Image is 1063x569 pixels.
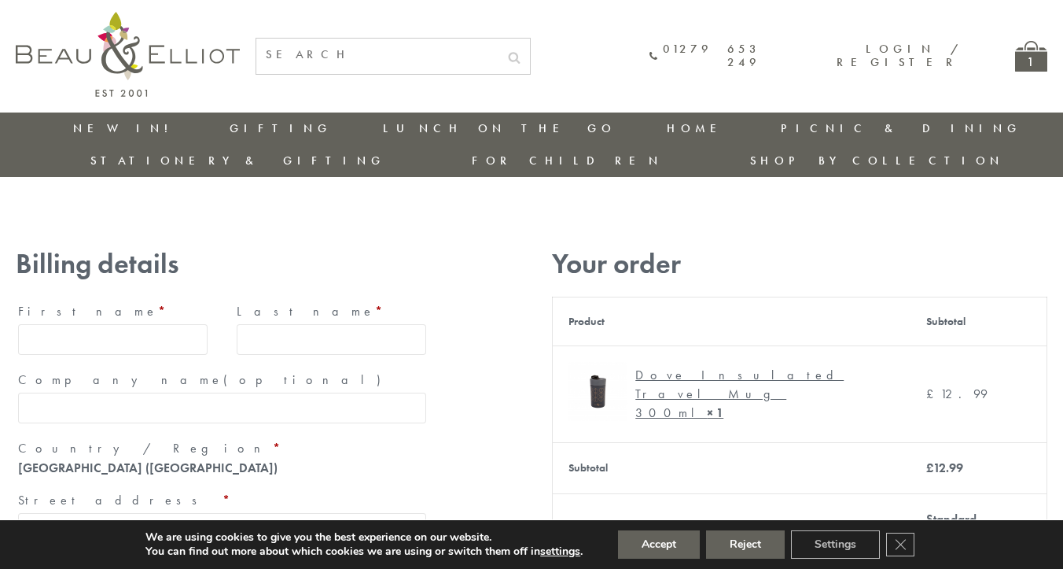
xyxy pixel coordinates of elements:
th: Subtotal [553,442,910,493]
strong: × 1 [707,405,723,421]
img: Dove Grande Travel Mug 450ml [568,362,627,421]
button: Reject [706,530,785,559]
bdi: 12.99 [926,386,988,402]
img: logo [16,12,240,97]
input: SEARCH [256,39,498,71]
a: Dove Grande Travel Mug 450ml Dove Insulated Travel Mug 300ml× 1 [568,362,894,427]
div: Dove Insulated Travel Mug 300ml [635,366,882,423]
bdi: 12.99 [926,460,963,476]
label: Standard Delivery: [926,511,1007,546]
a: 1 [1015,41,1047,72]
a: For Children [472,153,663,168]
span: £ [926,386,940,402]
a: Shop by collection [750,153,1004,168]
a: Home [667,120,730,136]
button: Close GDPR Cookie Banner [886,533,914,556]
a: Gifting [230,120,332,136]
button: Accept [618,530,700,559]
h3: Your order [552,248,1047,280]
button: settings [540,545,580,559]
label: Last name [237,299,426,324]
a: Picnic & Dining [781,120,1021,136]
label: Company name [18,368,426,393]
th: Subtotal [910,297,1047,345]
a: Lunch On The Go [383,120,616,136]
p: You can find out more about which cookies we are using or switch them off in . [145,545,583,559]
th: Product [553,297,910,345]
label: Street address [18,488,426,513]
label: First name [18,299,208,324]
input: House number and street name [18,513,426,544]
a: Login / Register [837,41,960,70]
p: We are using cookies to give you the best experience on our website. [145,530,583,545]
a: New in! [73,120,178,136]
h3: Billing details [16,248,429,280]
span: (optional) [223,371,390,388]
a: 01279 653 249 [649,42,760,70]
strong: [GEOGRAPHIC_DATA] ([GEOGRAPHIC_DATA]) [18,460,278,476]
a: Stationery & Gifting [90,153,385,168]
button: Settings [791,530,880,559]
span: £ [926,460,933,476]
label: Country / Region [18,436,426,461]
